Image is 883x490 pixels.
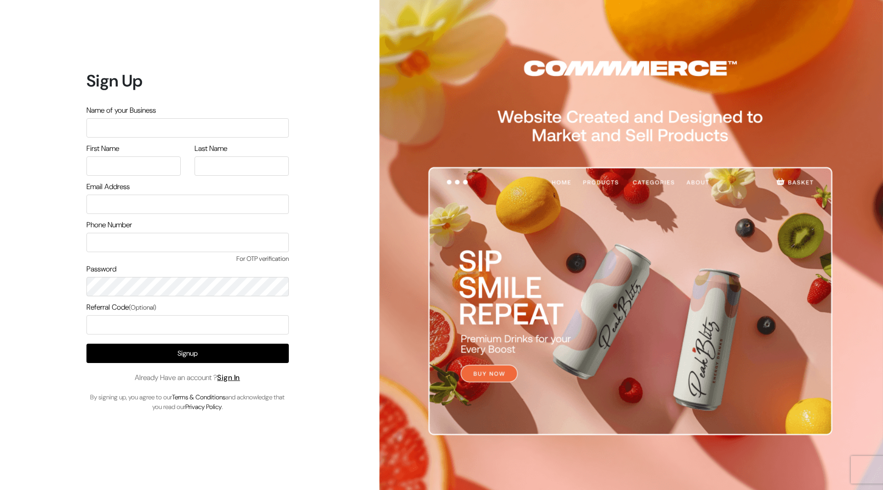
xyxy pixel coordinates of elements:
p: By signing up, you agree to our and acknowledge that you read our . [86,392,289,412]
a: Terms & Conditions [172,393,225,401]
a: Privacy Policy [185,403,222,411]
label: First Name [86,143,119,154]
label: Name of your Business [86,105,156,116]
label: Password [86,264,116,275]
button: Signup [86,344,289,363]
a: Sign In [217,373,240,382]
label: Last Name [195,143,227,154]
span: Already Have an account ? [135,372,240,383]
label: Referral Code [86,302,156,313]
label: Phone Number [86,219,132,231]
span: (Optional) [129,303,156,311]
h1: Sign Up [86,71,289,91]
span: For OTP verification [86,254,289,264]
label: Email Address [86,181,130,192]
